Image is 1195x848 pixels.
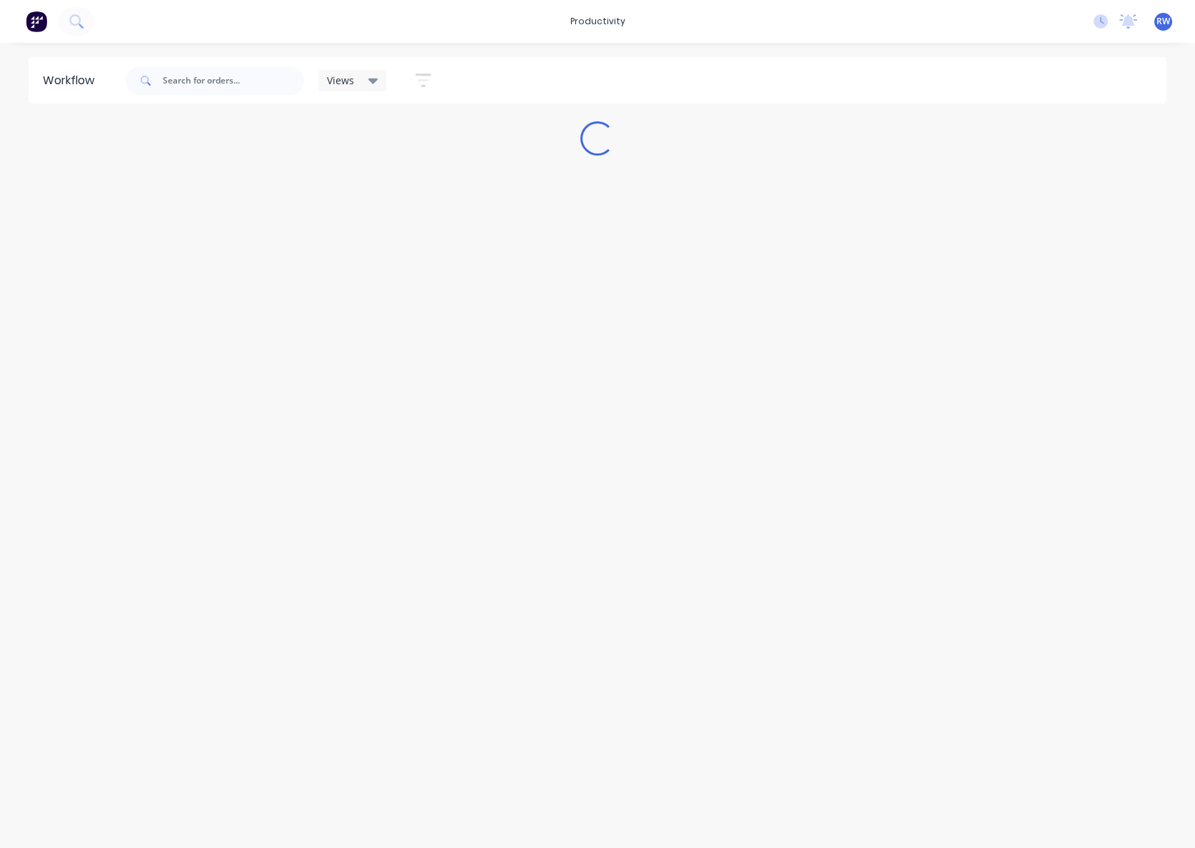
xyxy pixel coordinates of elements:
div: Workflow [43,72,101,89]
div: productivity [563,11,632,32]
span: RW [1156,15,1170,28]
input: Search for orders... [163,66,304,95]
img: Factory [26,11,47,32]
span: Views [327,73,354,88]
